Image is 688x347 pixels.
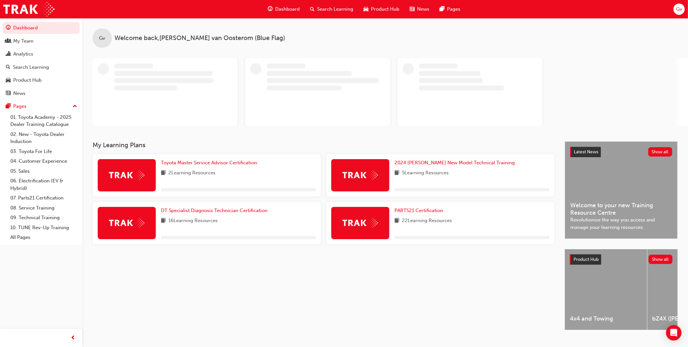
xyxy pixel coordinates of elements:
a: 02. New - Toyota Dealer Induction [8,129,80,147]
span: book-icon [394,169,399,177]
img: Trak [343,218,378,228]
a: Search Learning [3,61,80,73]
span: pages-icon [440,5,444,13]
span: prev-icon [71,334,76,342]
a: Product Hub [3,74,80,86]
a: 01. Toyota Academy - 2025 Dealer Training Catalogue [8,112,80,129]
a: 4x4 and Towing [565,249,647,330]
span: 2024 [PERSON_NAME] New Model Technical Training [394,160,515,166]
span: news-icon [6,91,11,97]
button: Pages [3,100,80,112]
a: Analytics [3,48,80,60]
img: Trak [3,2,55,16]
span: book-icon [161,217,166,225]
a: search-iconSearch Learning [305,3,358,16]
span: search-icon [6,65,10,70]
span: Gv [676,5,682,13]
span: car-icon [364,5,368,13]
span: Product Hub [371,5,399,13]
span: Toyota Master Service Advisor Certification [161,160,257,166]
a: PARTS21 Certification [394,207,446,214]
a: Latest NewsShow all [570,147,672,157]
a: 07. Parts21 Certification [8,193,80,203]
span: News [417,5,429,13]
a: 2024 [PERSON_NAME] New Model Technical Training [394,159,517,167]
a: car-iconProduct Hub [358,3,404,16]
span: PARTS21 Certification [394,208,443,213]
div: News [13,90,25,97]
div: Pages [13,103,26,110]
span: DT Specialist Diagnosis Technician Certification [161,208,267,213]
span: book-icon [161,169,166,177]
img: Trak [109,218,145,228]
span: 2 Learning Resources [168,169,215,177]
a: DT Specialist Diagnosis Technician Certification [161,207,270,214]
span: Product Hub [573,257,599,262]
span: 5 Learning Resources [402,169,449,177]
a: 08. Service Training [8,203,80,213]
a: Toyota Master Service Advisor Certification [161,159,260,167]
a: 10. TUNE Rev-Up Training [8,223,80,233]
button: Show all [649,255,673,264]
a: All Pages [8,232,80,242]
span: Pages [447,5,460,13]
a: Product HubShow all [570,254,673,265]
span: 4x4 and Towing [570,315,642,322]
div: Search Learning [13,64,49,71]
button: Gv [673,4,685,15]
button: DashboardMy TeamAnalyticsSearch LearningProduct HubNews [3,21,80,100]
span: Dashboard [275,5,300,13]
a: My Team [3,35,80,47]
a: news-iconNews [404,3,434,16]
span: search-icon [310,5,314,13]
span: news-icon [410,5,414,13]
h3: My Learning Plans [93,141,554,149]
span: pages-icon [6,104,11,109]
span: people-icon [6,38,11,44]
a: News [3,87,80,99]
a: 06. Electrification (EV & Hybrid) [8,176,80,193]
img: Trak [343,170,378,180]
a: 05. Sales [8,166,80,176]
div: Product Hub [13,77,42,84]
span: guage-icon [6,25,11,31]
span: Welcome to your new Training Resource Centre [570,202,672,216]
span: guage-icon [268,5,273,13]
a: pages-iconPages [434,3,465,16]
span: up-icon [73,102,77,111]
span: 22 Learning Resources [402,217,452,225]
a: Latest NewsShow allWelcome to your new Training Resource CentreRevolutionise the way you access a... [565,141,678,239]
img: Trak [109,170,145,180]
span: Welcome back , [PERSON_NAME] van Oosterom (Blue Flag) [115,35,285,42]
span: Search Learning [317,5,353,13]
span: chart-icon [6,51,11,57]
div: My Team [13,37,34,45]
button: Show all [648,147,673,157]
span: Latest News [574,149,598,155]
a: 03. Toyota For Life [8,147,80,157]
span: Revolutionise the way you access and manage your learning resources. [570,216,672,231]
div: Open Intercom Messenger [666,325,682,341]
a: 09. Technical Training [8,213,80,223]
span: car-icon [6,77,11,83]
span: 16 Learning Resources [168,217,218,225]
span: book-icon [394,217,399,225]
div: Analytics [13,50,33,58]
a: guage-iconDashboard [263,3,305,16]
a: Dashboard [3,22,80,34]
span: Gv [99,35,105,42]
a: 04. Customer Experience [8,156,80,166]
